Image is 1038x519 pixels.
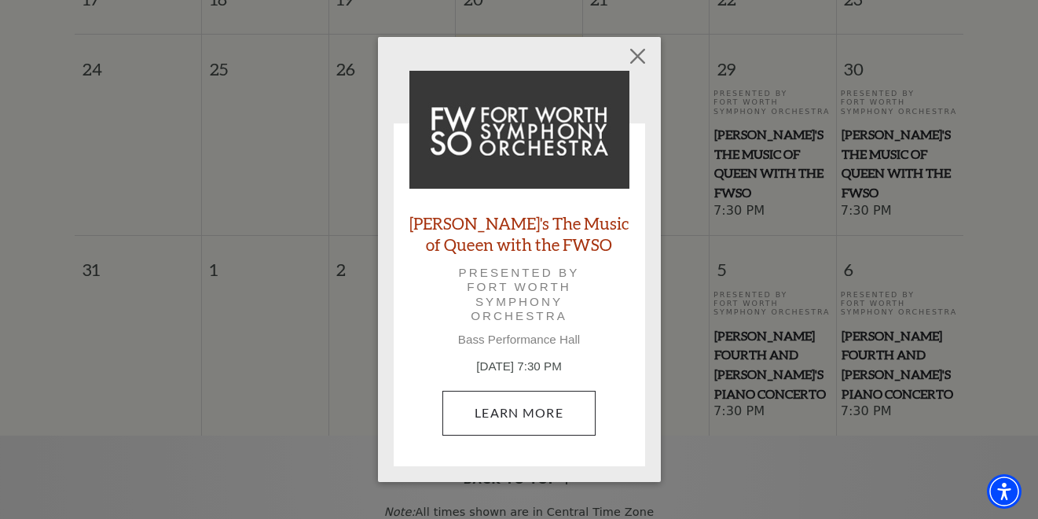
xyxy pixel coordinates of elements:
img: Windborne's The Music of Queen with the FWSO [409,71,629,189]
div: Accessibility Menu [987,474,1021,509]
a: August 29, 7:30 PM Learn More [442,391,596,435]
button: Close [622,42,652,72]
p: Presented by Fort Worth Symphony Orchestra [431,266,607,323]
p: [DATE] 7:30 PM [409,358,629,376]
p: Bass Performance Hall [409,333,629,347]
a: [PERSON_NAME]'s The Music of Queen with the FWSO [409,212,629,255]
